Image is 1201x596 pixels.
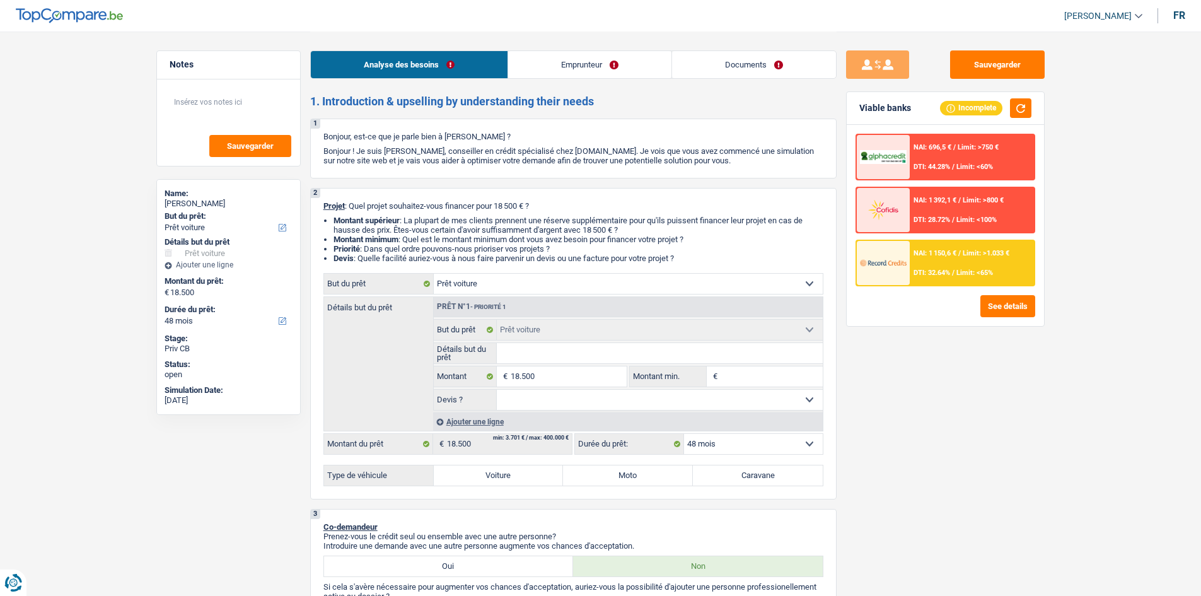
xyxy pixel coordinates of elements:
[334,244,823,254] li: : Dans quel ordre pouvons-nous prioriser vos projets ?
[334,254,823,263] li: : Quelle facilité auriez-vous à nous faire parvenir un devis ou une facture pour votre projet ?
[508,51,671,78] a: Emprunteur
[323,201,345,211] span: Projet
[1173,9,1185,21] div: fr
[434,303,509,311] div: Prêt n°1
[323,522,378,532] span: Co-demandeur
[953,143,956,151] span: /
[956,269,993,277] span: Limit: <65%
[630,366,707,387] label: Montant min.
[1064,11,1132,21] span: [PERSON_NAME]
[209,135,291,157] button: Sauvegarder
[963,196,1004,204] span: Limit: >800 €
[311,510,320,519] div: 3
[433,434,447,454] span: €
[334,216,823,235] li: : La plupart de mes clients prennent une réserve supplémentaire pour qu'ils puissent financer leu...
[914,249,956,257] span: NAI: 1 150,6 €
[324,556,574,576] label: Oui
[1054,6,1142,26] a: [PERSON_NAME]
[323,201,823,211] p: : Quel projet souhaitez-vous financer pour 18 500 € ?
[958,196,961,204] span: /
[310,95,837,108] h2: 1. Introduction & upselling by understanding their needs
[434,343,497,363] label: Détails but du prêt
[323,146,823,165] p: Bonjour ! Je suis [PERSON_NAME], conseiller en crédit spécialisé chez [DOMAIN_NAME]. Je vois que ...
[165,395,293,406] div: [DATE]
[914,269,950,277] span: DTI: 32.64%
[956,163,993,171] span: Limit: <60%
[914,216,950,224] span: DTI: 28.72%
[860,251,907,274] img: Record Credits
[493,435,569,441] div: min: 3.701 € / max: 400.000 €
[860,150,907,165] img: AlphaCredit
[311,119,320,129] div: 1
[165,344,293,354] div: Priv CB
[859,103,911,114] div: Viable banks
[433,412,823,431] div: Ajouter une ligne
[952,269,954,277] span: /
[914,163,950,171] span: DTI: 44.28%
[980,295,1035,317] button: See details
[227,142,274,150] span: Sauvegarder
[16,8,123,23] img: TopCompare Logo
[563,465,693,486] label: Moto
[165,370,293,380] div: open
[334,216,400,225] strong: Montant supérieur
[950,50,1045,79] button: Sauvegarder
[958,249,961,257] span: /
[165,334,293,344] div: Stage:
[165,276,290,286] label: Montant du prêt:
[956,216,997,224] span: Limit: <100%
[165,385,293,395] div: Simulation Date:
[914,143,951,151] span: NAI: 696,5 €
[334,235,398,244] strong: Montant minimum
[311,51,508,78] a: Analyse des besoins
[165,199,293,209] div: [PERSON_NAME]
[434,320,497,340] label: But du prêt
[958,143,999,151] span: Limit: >750 €
[165,288,169,298] span: €
[165,237,293,247] div: Détails but du prêt
[324,465,434,486] label: Type de véhicule
[952,216,954,224] span: /
[470,303,506,310] span: - Priorité 1
[334,254,354,263] span: Devis
[323,541,823,551] p: Introduire une demande avec une autre personne augmente vos chances d'acceptation.
[952,163,954,171] span: /
[497,366,511,387] span: €
[707,366,721,387] span: €
[963,249,1009,257] span: Limit: >1.033 €
[914,196,956,204] span: NAI: 1 392,1 €
[434,465,564,486] label: Voiture
[324,297,433,312] label: Détails but du prêt
[434,390,497,410] label: Devis ?
[165,211,290,221] label: But du prêt:
[693,465,823,486] label: Caravane
[434,366,497,387] label: Montant
[334,235,823,244] li: : Quel est le montant minimum dont vous avez besoin pour financer votre projet ?
[165,359,293,370] div: Status:
[324,434,433,454] label: Montant du prêt
[324,274,434,294] label: But du prêt
[311,189,320,198] div: 2
[573,556,823,576] label: Non
[170,59,287,70] h5: Notes
[672,51,836,78] a: Documents
[575,434,684,454] label: Durée du prêt:
[165,260,293,269] div: Ajouter une ligne
[323,132,823,141] p: Bonjour, est-ce que je parle bien à [PERSON_NAME] ?
[334,244,360,254] strong: Priorité
[323,532,823,541] p: Prenez-vous le crédit seul ou ensemble avec une autre personne?
[165,305,290,315] label: Durée du prêt:
[860,198,907,221] img: Cofidis
[940,101,1002,115] div: Incomplete
[165,189,293,199] div: Name:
